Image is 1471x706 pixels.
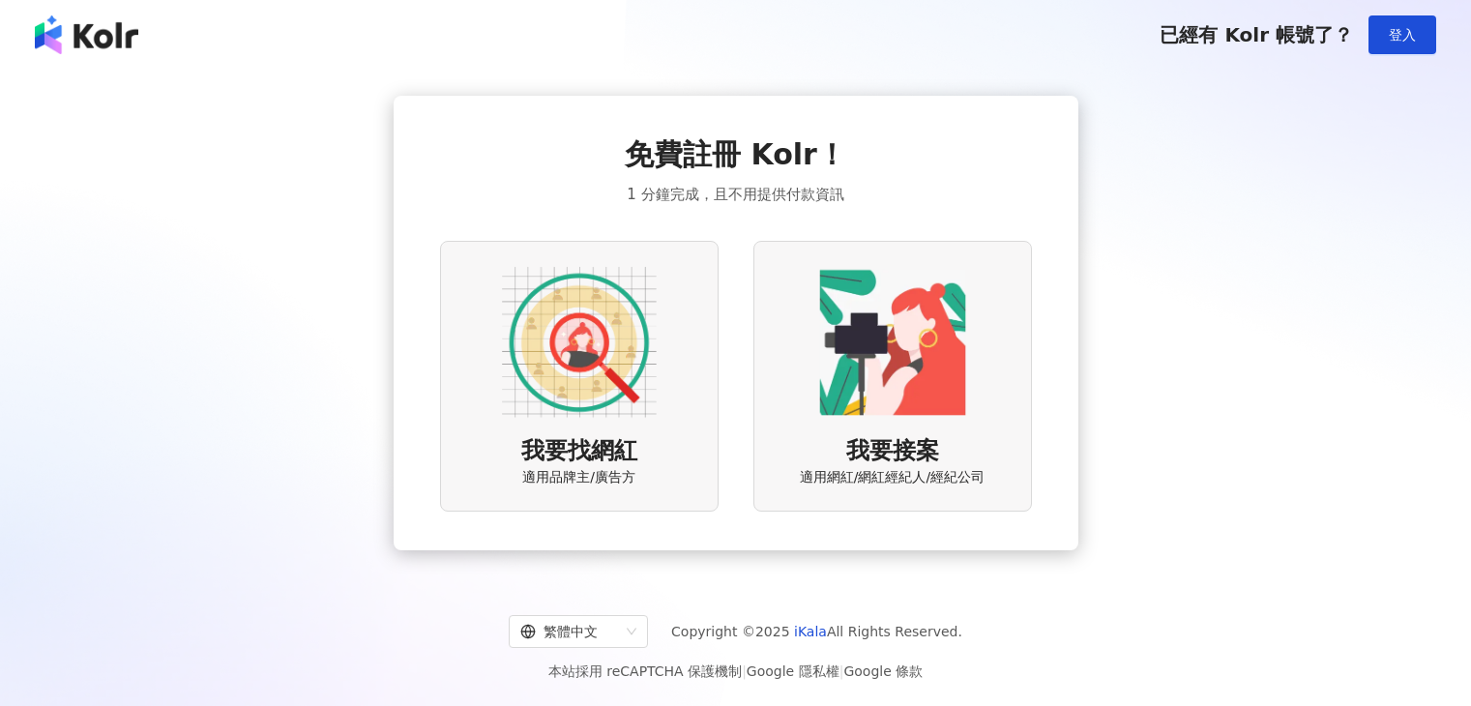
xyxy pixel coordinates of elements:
[627,183,843,206] span: 1 分鐘完成，且不用提供付款資訊
[548,660,923,683] span: 本站採用 reCAPTCHA 保護機制
[625,134,846,175] span: 免費註冊 Kolr！
[742,663,747,679] span: |
[815,265,970,420] img: KOL identity option
[839,663,844,679] span: |
[521,435,637,468] span: 我要找網紅
[520,616,619,647] div: 繁體中文
[671,620,962,643] span: Copyright © 2025 All Rights Reserved.
[747,663,839,679] a: Google 隱私權
[502,265,657,420] img: AD identity option
[794,624,827,639] a: iKala
[1389,27,1416,43] span: 登入
[1160,23,1353,46] span: 已經有 Kolr 帳號了？
[35,15,138,54] img: logo
[843,663,923,679] a: Google 條款
[800,468,985,487] span: 適用網紅/網紅經紀人/經紀公司
[1368,15,1436,54] button: 登入
[522,468,635,487] span: 適用品牌主/廣告方
[846,435,939,468] span: 我要接案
